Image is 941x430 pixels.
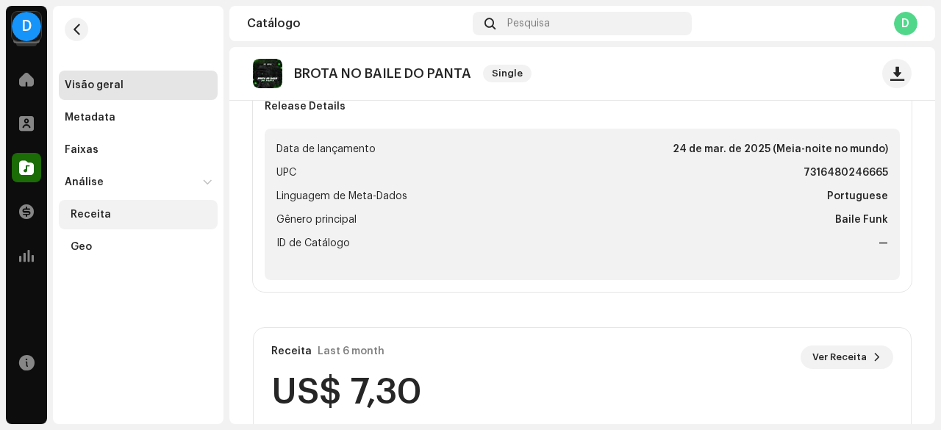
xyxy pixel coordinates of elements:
[812,343,867,372] span: Ver Receita
[253,59,282,88] img: 74b4db27-d0b3-4240-b77b-eda5aa7ada11
[804,164,888,182] strong: 7316480246665
[276,187,407,205] span: Linguagem de Meta-Dados
[318,345,384,357] div: Last 6 month
[59,168,218,262] re-m-nav-dropdown: Análise
[59,103,218,132] re-m-nav-item: Metadata
[276,164,296,182] span: UPC
[894,12,917,35] div: D
[65,144,99,156] div: Faixas
[507,18,550,29] span: Pesquisa
[71,241,92,253] div: Geo
[276,211,357,229] span: Gênero principal
[59,232,218,262] re-m-nav-item: Geo
[12,12,41,41] div: D
[247,18,467,29] div: Catálogo
[59,135,218,165] re-m-nav-item: Faixas
[827,187,888,205] strong: Portuguese
[835,211,888,229] strong: Baile Funk
[276,234,350,252] span: ID de Catálogo
[65,79,124,91] div: Visão geral
[59,71,218,100] re-m-nav-item: Visão geral
[879,234,888,252] strong: —
[65,176,104,188] div: Análise
[294,66,471,82] p: BROTA NO BAILE DO PANTA
[59,200,218,229] re-m-nav-item: Receita
[65,112,115,123] div: Metadata
[483,65,532,82] span: Single
[271,345,312,357] div: Receita
[801,345,893,369] button: Ver Receita
[71,209,111,221] div: Receita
